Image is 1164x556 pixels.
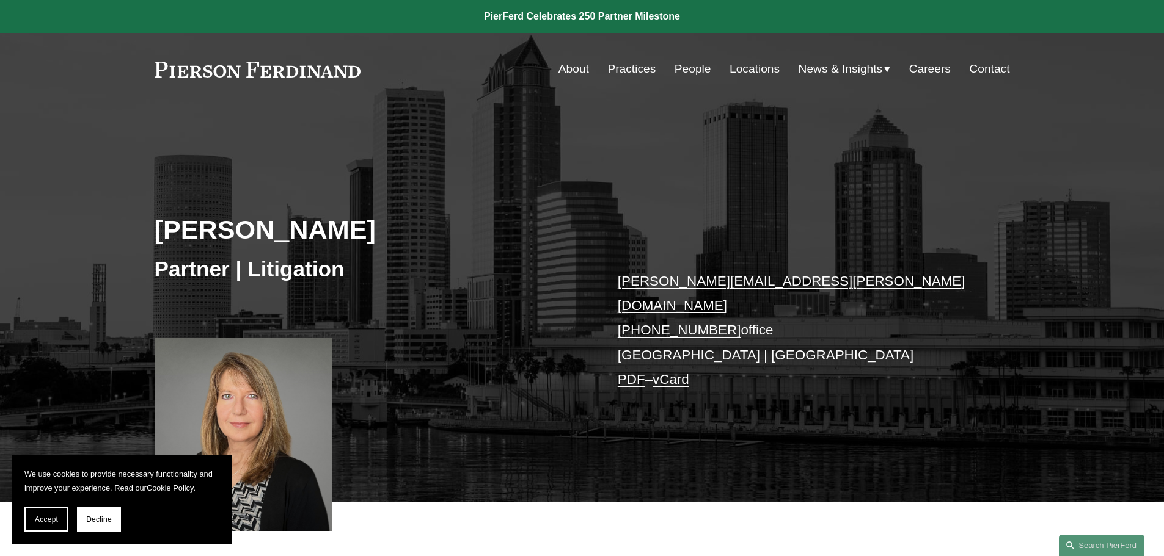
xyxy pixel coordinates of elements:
[155,256,582,283] h3: Partner | Litigation
[675,57,711,81] a: People
[24,467,220,495] p: We use cookies to provide necessary functionality and improve your experience. Read our .
[77,507,121,532] button: Decline
[909,57,951,81] a: Careers
[618,269,974,392] p: office [GEOGRAPHIC_DATA] | [GEOGRAPHIC_DATA] –
[155,214,582,245] h2: [PERSON_NAME]
[607,57,656,81] a: Practices
[24,507,68,532] button: Accept
[618,273,965,313] a: [PERSON_NAME][EMAIL_ADDRESS][PERSON_NAME][DOMAIN_NAME]
[147,483,194,493] a: Cookie Policy
[799,59,883,80] span: News & Insights
[1059,535,1144,556] a: Search this site
[799,57,891,81] a: folder dropdown
[618,372,645,387] a: PDF
[653,372,689,387] a: vCard
[35,515,58,524] span: Accept
[618,322,741,338] a: [PHONE_NUMBER]
[558,57,589,81] a: About
[12,455,232,544] section: Cookie banner
[86,515,112,524] span: Decline
[730,57,780,81] a: Locations
[969,57,1009,81] a: Contact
